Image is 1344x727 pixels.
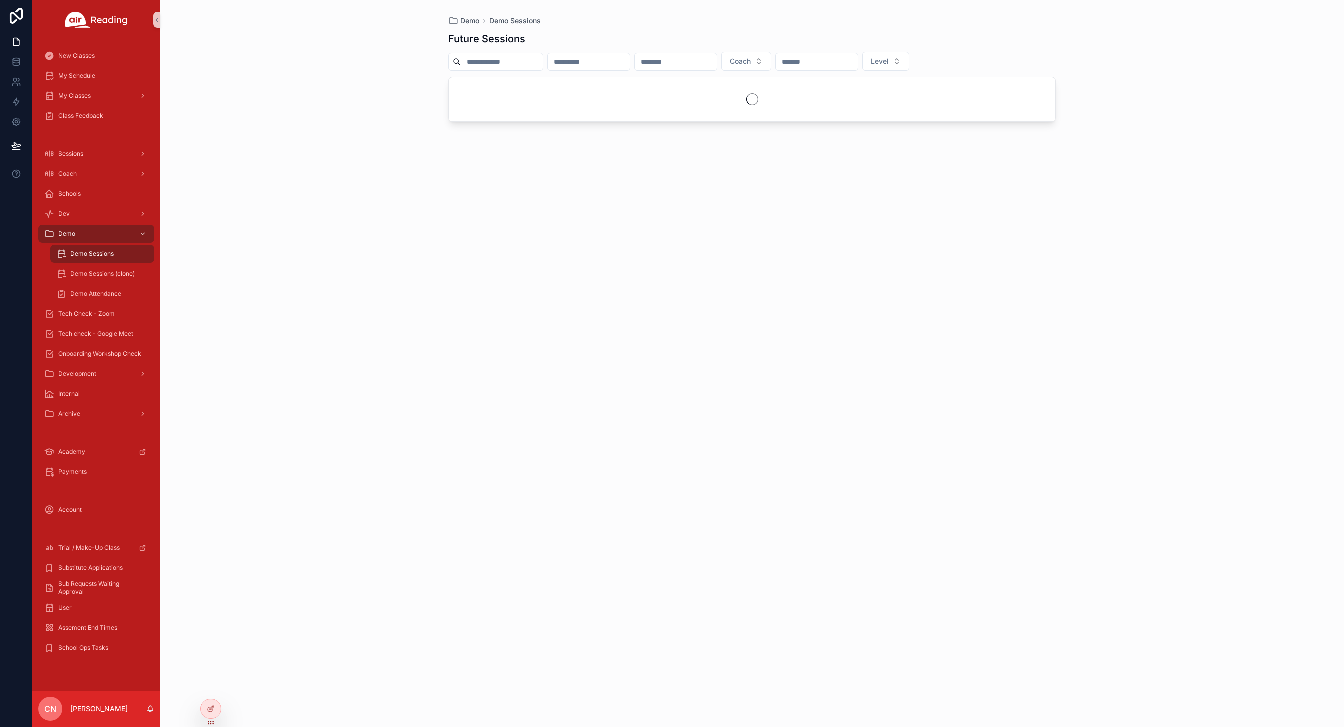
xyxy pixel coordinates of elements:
[58,370,96,378] span: Development
[38,365,154,383] a: Development
[58,564,123,572] span: Substitute Applications
[38,463,154,481] a: Payments
[58,210,70,218] span: Dev
[58,544,120,552] span: Trial / Make-Up Class
[38,225,154,243] a: Demo
[38,405,154,423] a: Archive
[58,190,81,198] span: Schools
[38,619,154,637] a: Assement End Times
[38,47,154,65] a: New Classes
[38,599,154,617] a: User
[44,703,56,715] span: CN
[50,285,154,303] a: Demo Attendance
[38,87,154,105] a: My Classes
[58,506,82,514] span: Account
[58,52,95,60] span: New Classes
[70,250,114,258] span: Demo Sessions
[38,165,154,183] a: Coach
[489,16,541,26] a: Demo Sessions
[862,52,909,71] button: Select Button
[50,265,154,283] a: Demo Sessions (clone)
[58,150,83,158] span: Sessions
[58,624,117,632] span: Assement End Times
[65,12,128,28] img: App logo
[58,230,75,238] span: Demo
[58,604,72,612] span: User
[721,52,771,71] button: Select Button
[38,579,154,597] a: Sub Requests Waiting Approval
[730,56,751,66] span: Coach
[38,559,154,577] a: Substitute Applications
[58,330,133,338] span: Tech check - Google Meet
[38,539,154,557] a: Trial / Make-Up Class
[38,67,154,85] a: My Schedule
[70,290,121,298] span: Demo Attendance
[38,443,154,461] a: Academy
[58,350,141,358] span: Onboarding Workshop Check
[58,390,80,398] span: Internal
[38,501,154,519] a: Account
[58,72,95,80] span: My Schedule
[58,468,87,476] span: Payments
[38,325,154,343] a: Tech check - Google Meet
[50,245,154,263] a: Demo Sessions
[448,32,525,46] h1: Future Sessions
[871,56,889,66] span: Level
[58,112,103,120] span: Class Feedback
[58,170,77,178] span: Coach
[448,16,479,26] a: Demo
[70,704,128,714] p: [PERSON_NAME]
[38,305,154,323] a: Tech Check - Zoom
[38,345,154,363] a: Onboarding Workshop Check
[58,310,115,318] span: Tech Check - Zoom
[58,448,85,456] span: Academy
[38,185,154,203] a: Schools
[58,644,108,652] span: School Ops Tasks
[58,92,91,100] span: My Classes
[460,16,479,26] span: Demo
[38,145,154,163] a: Sessions
[58,410,80,418] span: Archive
[70,270,135,278] span: Demo Sessions (clone)
[32,40,160,670] div: scrollable content
[38,639,154,657] a: School Ops Tasks
[38,107,154,125] a: Class Feedback
[38,205,154,223] a: Dev
[38,385,154,403] a: Internal
[58,580,144,596] span: Sub Requests Waiting Approval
